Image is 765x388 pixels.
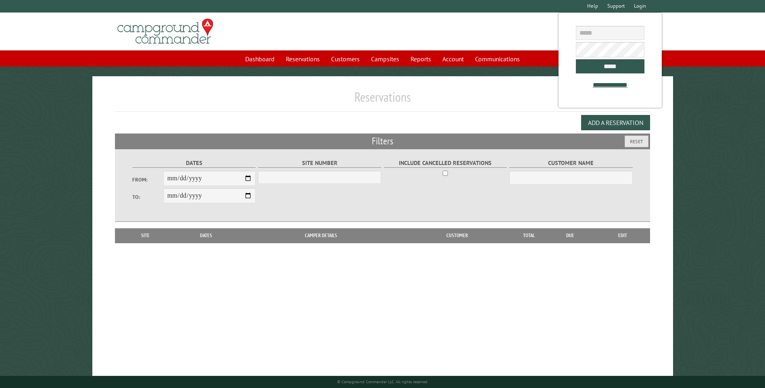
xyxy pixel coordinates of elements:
th: Edit [596,228,650,243]
th: Customer [401,228,513,243]
th: Dates [172,228,241,243]
label: Include Cancelled Reservations [384,159,507,168]
img: Campground Commander [115,16,216,47]
a: Reports [406,51,436,67]
th: Camper Details [241,228,401,243]
a: Dashboard [240,51,279,67]
label: Customer Name [509,159,632,168]
label: To: [132,193,163,201]
button: Add a Reservation [581,115,650,130]
label: From: [132,176,163,184]
a: Reservations [281,51,325,67]
th: Due [545,228,596,243]
label: Dates [132,159,255,168]
a: Customers [326,51,365,67]
h1: Reservations [115,89,650,111]
a: Account [438,51,469,67]
button: Reset [625,136,648,147]
small: © Campground Commander LLC. All rights reserved. [337,379,428,384]
a: Communications [470,51,525,67]
th: Site [119,228,171,243]
h2: Filters [115,134,650,149]
a: Campsites [366,51,404,67]
label: Site Number [258,159,381,168]
th: Total [513,228,545,243]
